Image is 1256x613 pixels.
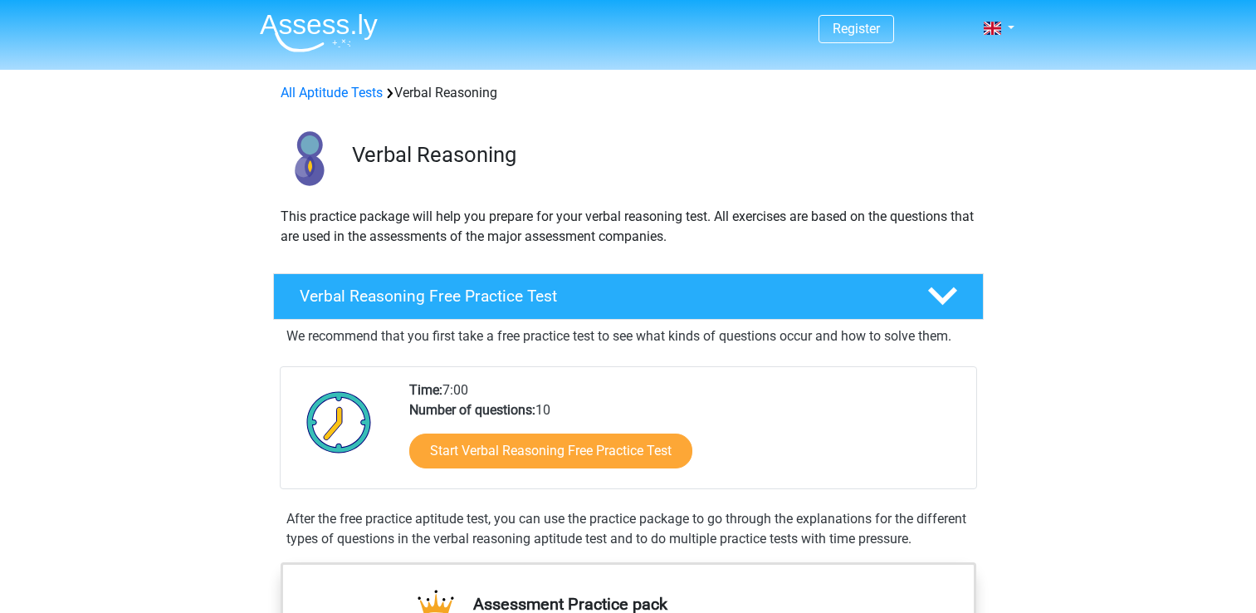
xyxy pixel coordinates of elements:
[286,326,970,346] p: We recommend that you first take a free practice test to see what kinds of questions occur and ho...
[266,273,990,320] a: Verbal Reasoning Free Practice Test
[274,123,345,194] img: verbal reasoning
[274,83,983,103] div: Verbal Reasoning
[297,380,381,463] img: Clock
[280,509,977,549] div: After the free practice aptitude test, you can use the practice package to go through the explana...
[397,380,975,488] div: 7:00 10
[281,207,976,247] p: This practice package will help you prepare for your verbal reasoning test. All exercises are bas...
[300,287,901,306] h4: Verbal Reasoning Free Practice Test
[352,142,970,168] h3: Verbal Reasoning
[409,434,692,468] a: Start Verbal Reasoning Free Practice Test
[281,85,383,101] a: All Aptitude Tests
[833,21,880,37] a: Register
[409,402,535,418] b: Number of questions:
[260,13,378,52] img: Assessly
[409,382,442,398] b: Time:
